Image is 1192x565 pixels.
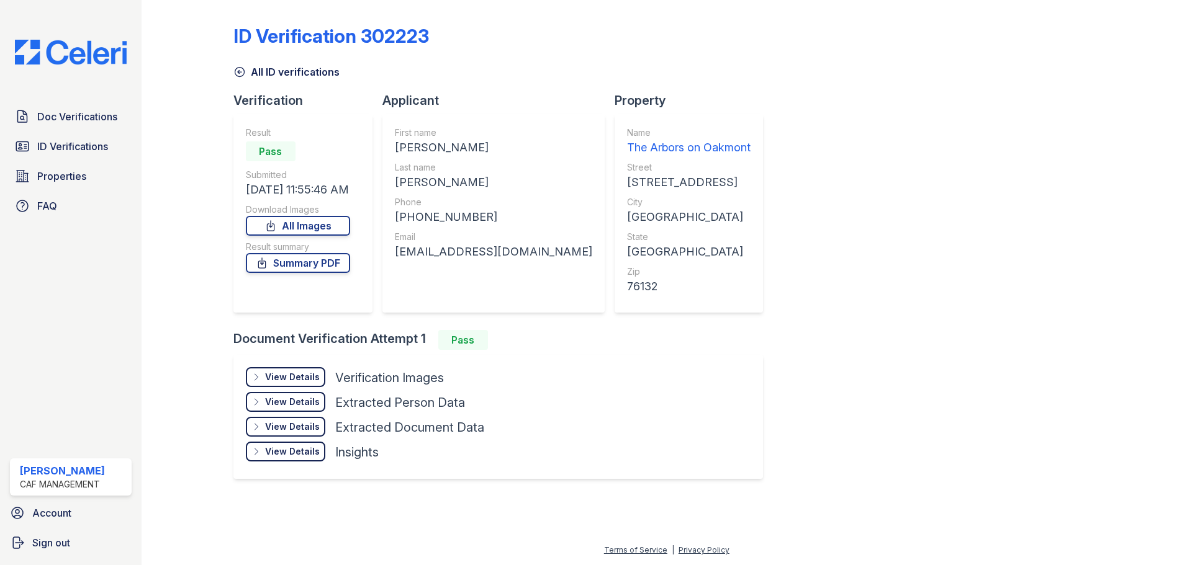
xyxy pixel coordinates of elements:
a: Doc Verifications [10,104,132,129]
a: Sign out [5,530,137,555]
div: View Details [265,396,320,408]
div: Pass [246,141,296,161]
span: ID Verifications [37,139,108,154]
a: Terms of Service [604,545,667,554]
div: Zip [627,265,751,278]
div: [DATE] 11:55:46 AM [246,181,350,198]
div: [PERSON_NAME] [395,139,592,156]
div: View Details [265,445,320,458]
div: Result summary [246,241,350,253]
div: 76132 [627,278,751,295]
div: Applicant [382,92,615,109]
div: Phone [395,196,592,208]
a: All ID verifications [233,65,340,79]
div: [GEOGRAPHIC_DATA] [627,243,751,260]
div: Insights [335,443,379,461]
a: Summary PDF [246,253,350,273]
div: Last name [395,161,592,174]
div: View Details [265,371,320,383]
div: [EMAIL_ADDRESS][DOMAIN_NAME] [395,243,592,260]
div: Extracted Document Data [335,419,484,436]
div: CAF Management [20,478,105,491]
div: Document Verification Attempt 1 [233,330,773,350]
div: The Arbors on Oakmont [627,139,751,156]
a: Name The Arbors on Oakmont [627,127,751,156]
div: First name [395,127,592,139]
a: Properties [10,164,132,189]
div: Extracted Person Data [335,394,465,411]
div: ID Verification 302223 [233,25,429,47]
div: [STREET_ADDRESS] [627,174,751,191]
a: ID Verifications [10,134,132,159]
div: Pass [438,330,488,350]
div: Download Images [246,203,350,216]
img: CE_Logo_Blue-a8612792a0a2168367f1c8372b55b34899dd931a85d93a1a3d3e32e68fde9ad4.png [5,40,137,65]
div: [PERSON_NAME] [20,463,105,478]
div: City [627,196,751,208]
div: [GEOGRAPHIC_DATA] [627,208,751,226]
div: Name [627,127,751,139]
a: FAQ [10,194,132,218]
div: State [627,231,751,243]
div: [PHONE_NUMBER] [395,208,592,226]
a: Account [5,500,137,525]
div: Street [627,161,751,174]
div: [PERSON_NAME] [395,174,592,191]
div: | [672,545,674,554]
div: Email [395,231,592,243]
div: Property [615,92,773,109]
span: FAQ [37,198,57,213]
a: All Images [246,216,350,236]
a: Privacy Policy [679,545,729,554]
span: Properties [37,169,86,184]
div: Submitted [246,169,350,181]
span: Sign out [32,535,70,550]
span: Account [32,505,71,520]
div: Verification Images [335,369,444,386]
span: Doc Verifications [37,109,117,124]
div: Verification [233,92,382,109]
div: Result [246,127,350,139]
div: View Details [265,420,320,433]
